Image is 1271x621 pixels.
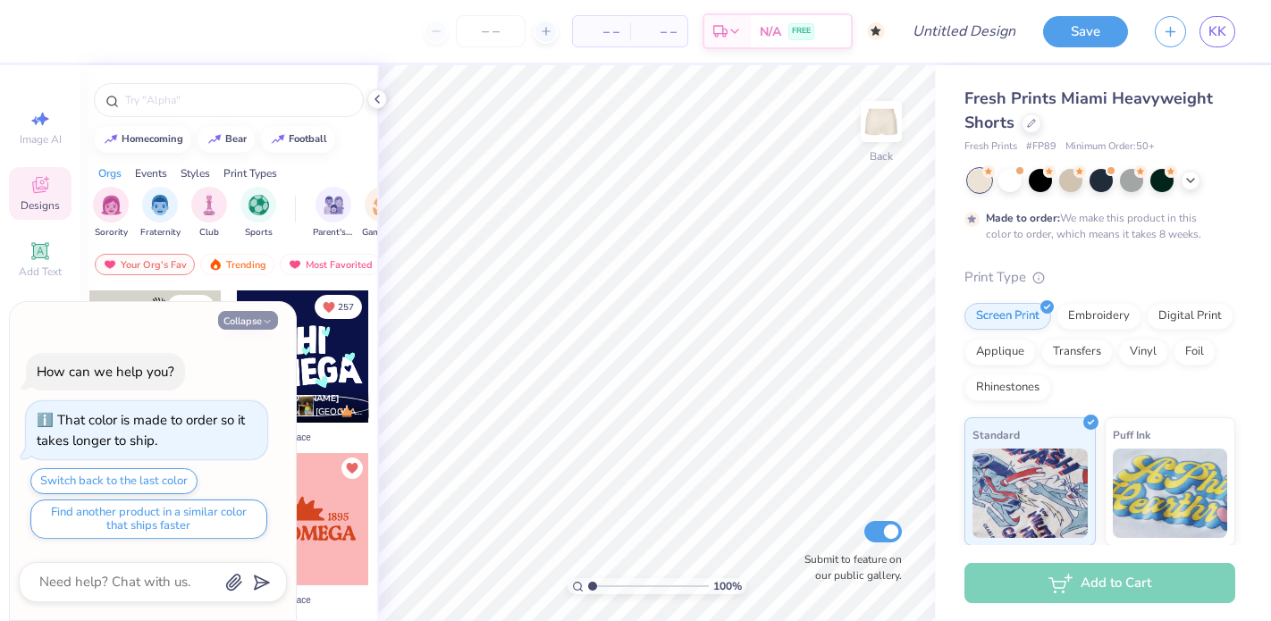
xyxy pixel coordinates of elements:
div: Print Type [964,267,1235,288]
div: Foil [1174,339,1216,365]
img: Club Image [199,195,219,215]
button: filter button [362,187,403,239]
span: KK [1208,21,1226,42]
img: trending.gif [208,258,223,271]
img: most_fav.gif [288,258,302,271]
button: filter button [93,187,129,239]
img: Game Day Image [373,195,393,215]
button: Switch back to the last color [30,468,198,494]
span: Image AI [20,132,62,147]
div: Back [870,148,893,164]
div: bear [225,134,247,144]
span: 100 % [713,578,742,594]
span: Minimum Order: 50 + [1065,139,1155,155]
div: Embroidery [1056,303,1141,330]
input: Untitled Design [898,13,1030,49]
span: # FP89 [1026,139,1056,155]
div: filter for Sorority [93,187,129,239]
button: filter button [140,187,181,239]
div: filter for Fraternity [140,187,181,239]
span: Fav by Grace [261,431,311,444]
span: Puff Ink [1113,425,1150,444]
div: Print Types [223,165,277,181]
img: Standard [972,449,1088,538]
span: Game Day [362,226,403,239]
input: Try "Alpha" [123,91,352,109]
div: Screen Print [964,303,1051,330]
button: Find another product in a similar color that ships faster [30,499,267,539]
img: trend_line.gif [104,134,118,145]
img: Parent's Weekend Image [324,195,344,215]
div: Most Favorited [280,254,381,275]
span: FREE [792,25,811,38]
img: trend_line.gif [271,134,285,145]
img: Sorority Image [101,195,122,215]
span: Club [199,226,219,239]
span: Parent's Weekend [313,226,354,239]
div: Events [135,165,167,181]
div: filter for Sports [240,187,276,239]
div: Orgs [98,165,122,181]
img: Back [863,104,899,139]
span: N/A [760,22,781,41]
span: Fav by Grace [261,593,311,607]
div: football [289,134,327,144]
img: Fraternity Image [150,195,170,215]
span: Chi Omega, [GEOGRAPHIC_DATA][US_STATE] [265,406,362,419]
div: filter for Game Day [362,187,403,239]
div: We make this product in this color to order, which means it takes 8 weeks. [986,210,1206,242]
div: Trending [200,254,274,275]
span: – – [641,22,677,41]
span: Fraternity [140,226,181,239]
span: Fresh Prints [964,139,1017,155]
input: – – [456,15,526,47]
img: Puff Ink [1113,449,1228,538]
div: filter for Club [191,187,227,239]
div: filter for Parent's Weekend [313,187,354,239]
button: homecoming [94,126,191,153]
div: Your Org's Fav [95,254,195,275]
img: trend_line.gif [207,134,222,145]
span: Fresh Prints Miami Heavyweight Shorts [964,88,1213,133]
span: – – [584,22,619,41]
div: That color is made to order so it takes longer to ship. [37,411,245,449]
div: Rhinestones [964,374,1051,401]
button: Collapse [218,311,278,330]
div: Vinyl [1118,339,1168,365]
button: filter button [240,187,276,239]
strong: Made to order: [986,211,1060,225]
img: Sports Image [248,195,269,215]
span: Sports [245,226,273,239]
button: filter button [191,187,227,239]
div: How can we help you? [37,363,174,381]
div: Applique [964,339,1036,365]
button: football [261,126,335,153]
span: Designs [21,198,60,213]
label: Submit to feature on our public gallery. [795,551,902,583]
span: Add Text [19,264,62,279]
span: Standard [972,425,1020,444]
img: most_fav.gif [103,258,117,271]
span: [PERSON_NAME] [265,392,340,405]
div: Transfers [1041,339,1113,365]
div: Digital Print [1147,303,1233,330]
a: KK [1199,16,1235,47]
button: filter button [313,187,354,239]
div: homecoming [122,134,183,144]
span: Sorority [95,226,128,239]
button: Save [1043,16,1128,47]
button: bear [198,126,255,153]
div: Styles [181,165,210,181]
